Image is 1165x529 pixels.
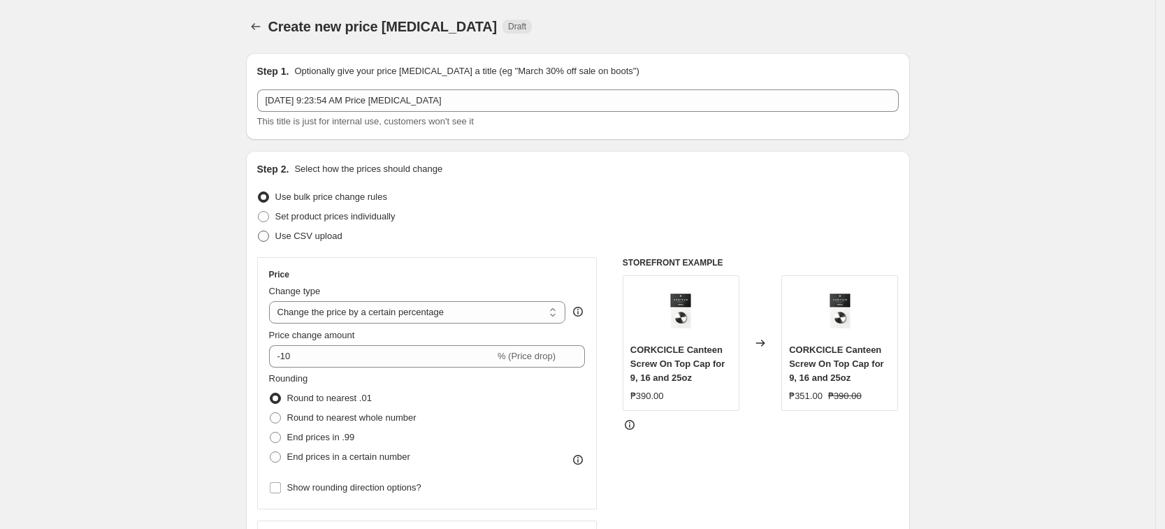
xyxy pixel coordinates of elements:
[257,162,289,176] h2: Step 2.
[828,389,862,403] strike: ₱390.00
[287,432,355,442] span: End prices in .99
[287,451,410,462] span: End prices in a certain number
[257,64,289,78] h2: Step 1.
[653,283,709,339] img: Accessories_-_Screw_on_top_80x.jpg
[571,305,585,319] div: help
[287,412,417,423] span: Round to nearest whole number
[269,345,495,368] input: -15
[630,345,725,383] span: CORKCICLE Canteen Screw On Top Cap for 9, 16 and 25oz
[623,257,899,268] h6: STOREFRONT EXAMPLE
[294,64,639,78] p: Optionally give your price [MEDICAL_DATA] a title (eg "March 30% off sale on boots")
[269,373,308,384] span: Rounding
[287,482,421,493] span: Show rounding direction options?
[268,19,498,34] span: Create new price [MEDICAL_DATA]
[269,286,321,296] span: Change type
[630,389,664,403] div: ₱390.00
[287,393,372,403] span: Round to nearest .01
[789,345,884,383] span: CORKCICLE Canteen Screw On Top Cap for 9, 16 and 25oz
[508,21,526,32] span: Draft
[275,211,396,222] span: Set product prices individually
[257,116,474,126] span: This title is just for internal use, customers won't see it
[275,191,387,202] span: Use bulk price change rules
[498,351,556,361] span: % (Price drop)
[246,17,266,36] button: Price change jobs
[294,162,442,176] p: Select how the prices should change
[789,389,823,403] div: ₱351.00
[275,231,342,241] span: Use CSV upload
[269,269,289,280] h3: Price
[257,89,899,112] input: 30% off holiday sale
[269,330,355,340] span: Price change amount
[812,283,868,339] img: Accessories_-_Screw_on_top_80x.jpg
